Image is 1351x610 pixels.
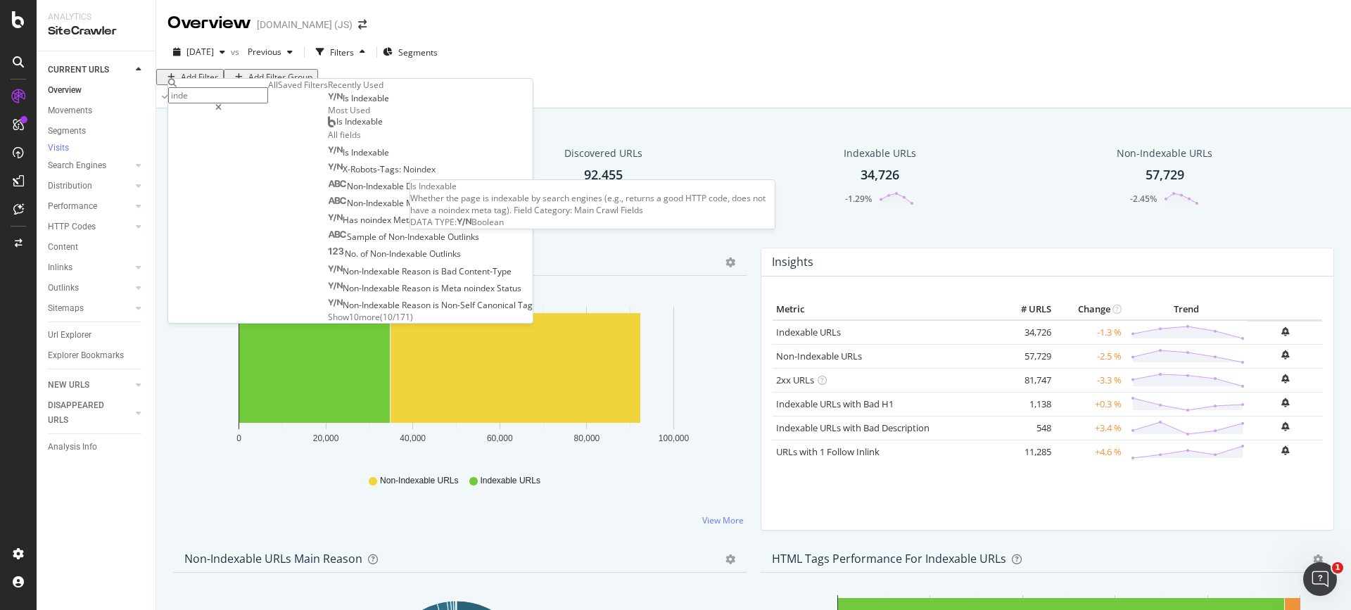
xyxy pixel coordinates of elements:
[1303,562,1337,596] iframe: Intercom live chat
[48,220,132,234] a: HTTP Codes
[48,199,97,214] div: Performance
[358,20,367,30] div: arrow-right-arrow-left
[1055,416,1125,440] td: +3.4 %
[156,69,224,85] button: Add Filter
[242,46,281,58] span: Previous
[497,282,521,294] span: Status
[433,265,441,277] span: is
[48,83,146,98] a: Overview
[156,85,197,108] button: Apply
[48,281,132,296] a: Outlinks
[48,179,92,193] div: Distribution
[410,180,775,192] div: Is Indexable
[347,197,406,209] span: Non-Indexable
[48,179,132,193] a: Distribution
[402,282,433,294] span: Reason
[1146,166,1184,184] div: 57,729
[328,79,533,91] div: Recently Used
[48,378,132,393] a: NEW URLS
[1055,392,1125,416] td: +0.3 %
[1125,299,1248,320] th: Trend
[441,265,459,277] span: Bad
[574,433,600,443] text: 80,000
[310,41,371,63] button: Filters
[1055,344,1125,368] td: -2.5 %
[406,197,428,209] span: Main
[48,348,146,363] a: Explorer Bookmarks
[477,299,518,311] span: Canonical
[347,180,406,192] span: Non-Indexable
[776,350,862,362] a: Non-Indexable URLs
[184,298,729,462] div: A chart.
[1313,554,1323,564] div: gear
[379,231,388,243] span: of
[48,158,106,173] div: Search Engines
[403,163,436,175] span: Noindex
[380,311,413,323] span: ( 10 / 171 )
[725,258,735,267] div: gear
[345,248,360,260] span: No.
[773,299,998,320] th: Metric
[776,421,930,434] a: Indexable URLs with Bad Description
[48,63,109,77] div: CURRENT URLS
[343,92,351,104] span: Is
[398,46,438,58] span: Segments
[433,299,441,311] span: is
[380,475,458,487] span: Non-Indexable URLs
[844,146,916,160] div: Indexable URLs
[659,433,690,443] text: 100,000
[998,392,1055,416] td: 1,138
[393,214,416,226] span: Meta
[998,368,1055,392] td: 81,747
[48,142,69,154] div: Visits
[186,46,214,58] span: 2025 Sep. 15th
[383,41,438,63] button: Segments
[584,166,623,184] div: 92,455
[48,301,84,316] div: Sitemaps
[998,416,1055,440] td: 548
[48,141,83,155] a: Visits
[998,320,1055,345] td: 34,726
[48,440,97,455] div: Analysis Info
[48,11,144,23] div: Analytics
[224,69,318,85] button: Add Filter Group
[776,326,841,338] a: Indexable URLs
[48,440,146,455] a: Analysis Info
[429,248,461,260] span: Outlinks
[459,265,512,277] span: Content-Type
[1055,368,1125,392] td: -3.3 %
[1117,146,1212,160] div: Non-Indexable URLs
[343,146,351,158] span: Is
[48,103,92,118] div: Movements
[328,104,533,116] div: Most Used
[48,63,132,77] a: CURRENT URLS
[998,299,1055,320] th: # URLS
[351,146,389,158] span: Indexable
[48,301,132,316] a: Sitemaps
[48,220,96,234] div: HTTP Codes
[998,440,1055,464] td: 11,285
[772,552,1006,566] div: HTML Tags Performance for Indexable URLs
[1281,374,1289,383] div: bell-plus
[464,282,497,294] span: noindex
[402,265,433,277] span: Reason
[776,445,880,458] a: URLs with 1 Follow Inlink
[347,231,379,243] span: Sample
[1281,422,1289,431] div: bell-plus
[48,398,119,428] div: DISAPPEARED URLS
[313,433,339,443] text: 20,000
[1281,398,1289,407] div: bell-plus
[48,398,132,428] a: DISAPPEARED URLS
[351,92,389,104] span: Indexable
[48,103,146,118] a: Movements
[564,146,642,160] div: Discovered URLs
[471,216,504,228] span: Boolean
[48,378,89,393] div: NEW URLS
[48,260,72,275] div: Inlinks
[48,124,146,139] a: Segments
[845,193,872,205] div: -1.29%
[410,192,775,216] div: Whether the page is indexable by search engines (e.g., returns a good HTTP code, does not have a ...
[725,554,735,564] div: gear
[448,231,479,243] span: Outlinks
[343,163,403,175] span: X-Robots-Tags:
